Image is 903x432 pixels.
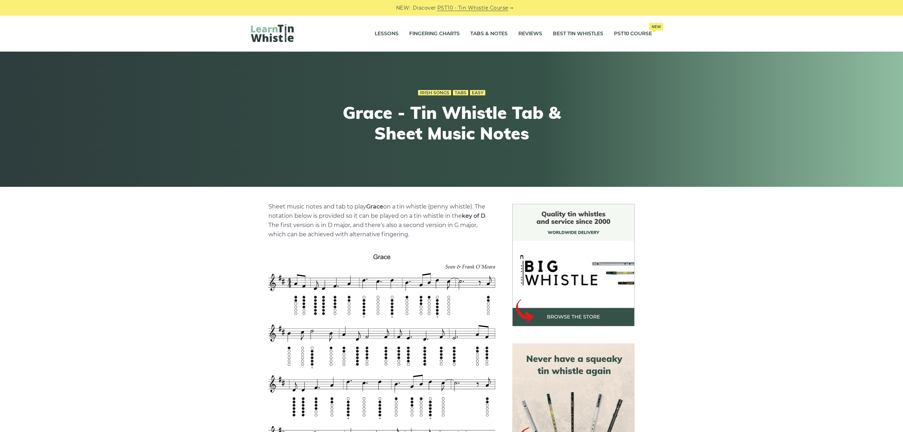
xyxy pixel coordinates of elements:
[462,212,485,219] strong: key of D
[321,102,582,143] h1: Grace - Tin Whistle Tab & Sheet Music Notes
[470,25,508,43] a: Tabs & Notes
[470,90,485,96] a: Easy
[375,25,399,43] a: Lessons
[268,202,495,239] p: Sheet music notes and tab to play on a tin whistle (penny whistle). The notation below is provide...
[614,25,652,43] a: PST10 CourseNew
[366,203,383,210] strong: Grace
[649,23,663,31] span: New
[553,25,603,43] a: Best Tin Whistles
[251,24,294,42] img: LearnTinWhistle.com
[518,25,542,43] a: Reviews
[453,90,468,96] a: Tabs
[409,25,460,43] a: Fingering Charts
[418,90,451,96] a: Irish Songs
[512,204,635,326] img: BigWhistle Tin Whistle Store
